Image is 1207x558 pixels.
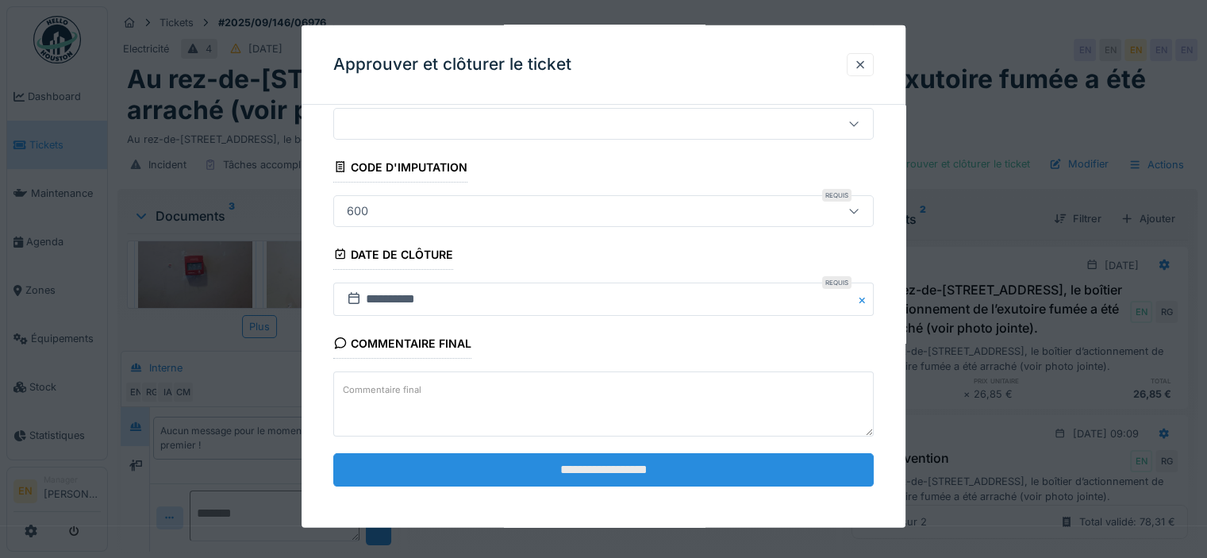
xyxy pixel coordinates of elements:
[333,155,467,182] div: Code d'imputation
[333,55,571,75] h3: Approuver et clôturer le ticket
[856,282,874,315] button: Close
[340,202,375,219] div: 600
[333,331,471,358] div: Commentaire final
[340,380,425,400] label: Commentaire final
[333,242,453,269] div: Date de clôture
[822,188,851,201] div: Requis
[822,275,851,288] div: Requis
